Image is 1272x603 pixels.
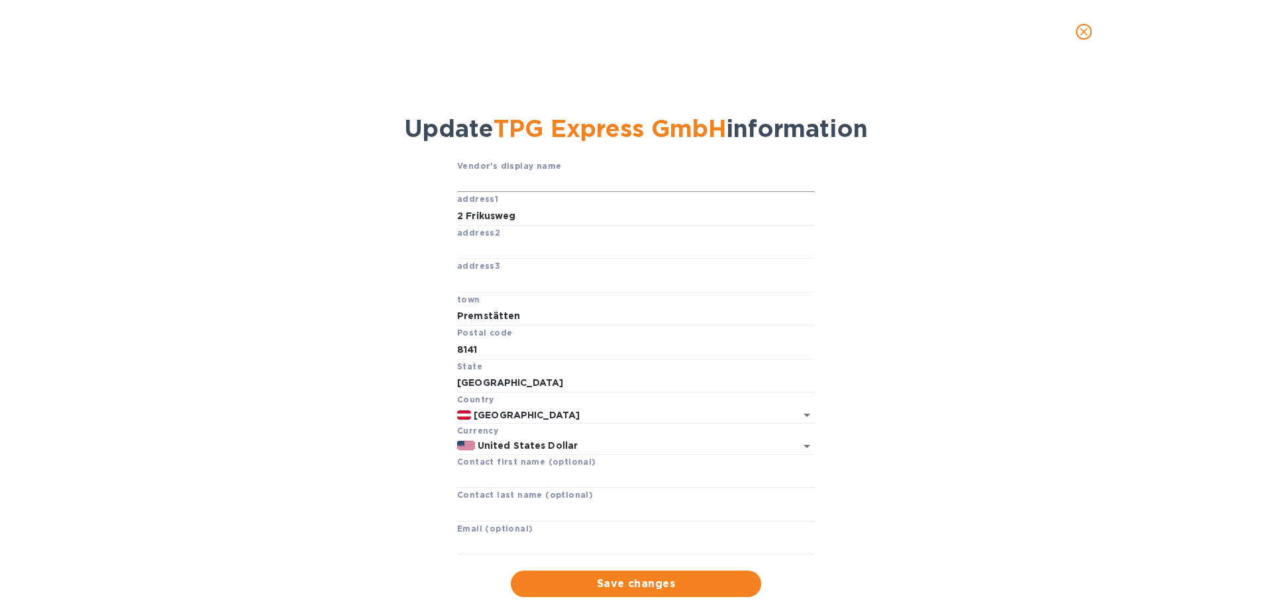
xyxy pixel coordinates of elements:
[457,228,500,238] b: address2
[457,426,498,436] b: Currency
[511,571,761,597] button: Save changes
[521,576,751,592] span: Save changes
[457,295,480,304] b: town
[798,406,816,424] button: Open
[457,394,494,404] b: Country
[494,114,726,143] span: TPG Express GmbH
[457,410,471,420] img: AT
[404,114,868,143] span: Update information
[457,161,561,171] b: Vendor's display name
[457,328,512,338] b: Postal code
[457,490,593,500] b: Contact last name (optional)
[457,261,500,271] b: address3
[457,524,533,533] b: Email (optional)
[457,457,596,467] b: Contact first name (optional)
[457,194,498,204] b: address1
[798,437,816,455] button: Open
[457,441,475,450] img: USD
[457,361,482,371] b: State
[1068,16,1100,48] button: close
